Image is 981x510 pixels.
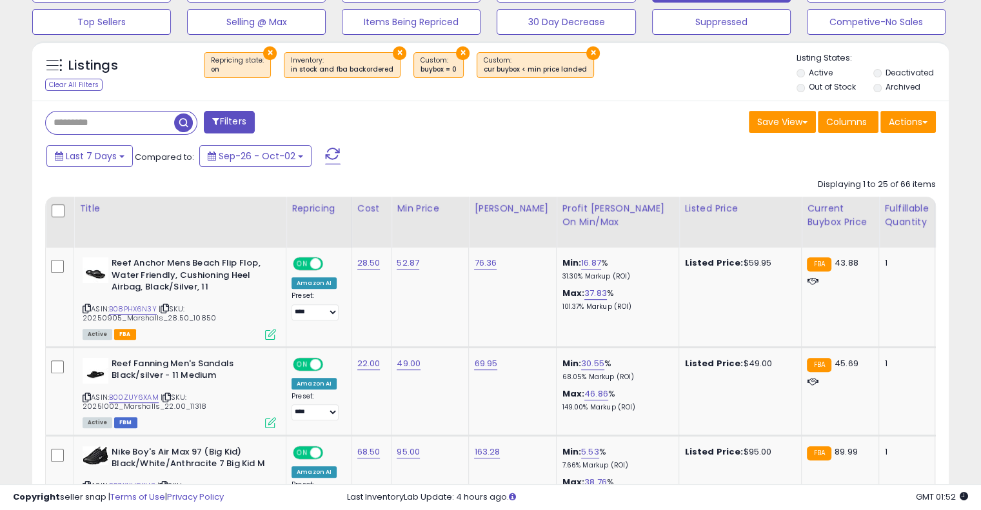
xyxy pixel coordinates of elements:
div: $49.00 [684,358,791,369]
b: Max: [562,287,584,299]
span: FBA [114,329,136,340]
a: 69.95 [474,357,497,370]
b: Listed Price: [684,257,743,269]
span: FBM [114,417,137,428]
span: OFF [321,259,342,270]
small: FBA [807,446,831,460]
button: Save View [749,111,816,133]
div: % [562,446,669,470]
div: 1 [884,257,924,269]
span: ON [294,259,310,270]
div: buybox = 0 [421,65,457,74]
label: Active [809,67,833,78]
a: B00ZUY6XAM [109,392,159,403]
div: 1 [884,358,924,369]
a: Terms of Use [110,491,165,503]
div: Last InventoryLab Update: 4 hours ago. [347,491,968,504]
span: 89.99 [835,446,858,458]
button: × [456,46,470,60]
div: % [562,388,669,412]
b: Listed Price: [684,357,743,369]
span: OFF [321,447,342,458]
b: Min: [562,446,581,458]
a: 163.28 [474,446,500,458]
button: Suppressed [652,9,791,35]
button: Top Sellers [32,9,171,35]
b: Reef Anchor Mens Beach Flip Flop, Water Friendly, Cushioning Heel Airbag, Black/Silver, 11 [112,257,268,297]
b: Listed Price: [684,446,743,458]
div: Current Buybox Price [807,202,873,229]
label: Out of Stock [809,81,856,92]
span: 2025-10-11 01:52 GMT [916,491,968,503]
a: 30.55 [581,357,604,370]
th: The percentage added to the cost of goods (COGS) that forms the calculator for Min & Max prices. [557,197,679,248]
button: Sep-26 - Oct-02 [199,145,312,167]
strong: Copyright [13,491,60,503]
div: ASIN: [83,358,276,427]
div: on [211,65,264,74]
b: Max: [562,387,584,400]
span: Compared to: [135,151,194,163]
a: 52.87 [397,257,419,270]
b: Nike Boy's Air Max 97 (Big Kid) Black/White/Anthracite 7 Big Kid M [112,446,268,473]
div: Cost [357,202,386,215]
p: 31.30% Markup (ROI) [562,272,669,281]
div: % [562,288,669,311]
span: Repricing state : [211,55,264,75]
img: 31G+uOysh5L._SL40_.jpg [83,358,108,384]
span: | SKU: 20250905_Marshalls_28.50_10850 [83,304,216,323]
div: Clear All Filters [45,79,103,91]
button: Columns [818,111,878,133]
span: | SKU: 20251002_Marshalls_22.00_11318 [83,392,206,411]
b: Reef Fanning Men's Sandals Black/silver - 11 Medium [112,358,268,385]
a: Privacy Policy [167,491,224,503]
div: cur buybox < min price landed [484,65,587,74]
a: 16.87 [581,257,601,270]
small: FBA [807,358,831,372]
button: 30 Day Decrease [497,9,635,35]
div: Title [79,202,281,215]
a: B08PHX6N3Y [109,304,157,315]
div: in stock and fba backordered [291,65,393,74]
div: % [562,257,669,281]
p: 7.66% Markup (ROI) [562,461,669,470]
img: 31kGYjmT8xS._SL40_.jpg [83,257,108,283]
button: Items Being Repriced [342,9,481,35]
button: × [263,46,277,60]
button: × [586,46,600,60]
a: 22.00 [357,357,381,370]
small: FBA [807,257,831,271]
label: Archived [885,81,920,92]
div: Preset: [292,291,342,320]
span: 43.88 [835,257,858,269]
span: 45.69 [835,357,858,369]
b: Min: [562,357,581,369]
span: Custom: [484,55,587,75]
a: 95.00 [397,446,420,458]
h5: Listings [68,57,118,75]
a: 28.50 [357,257,381,270]
a: 5.53 [581,446,599,458]
span: ON [294,358,310,369]
div: Repricing [292,202,346,215]
div: Listed Price [684,202,796,215]
a: 46.86 [584,387,608,400]
a: 68.50 [357,446,381,458]
span: OFF [321,358,342,369]
div: % [562,358,669,382]
div: Displaying 1 to 25 of 66 items [818,179,936,191]
span: Custom: [421,55,457,75]
span: Last 7 Days [66,150,117,162]
span: All listings currently available for purchase on Amazon [83,417,112,428]
div: $95.00 [684,446,791,458]
div: Preset: [292,392,342,421]
p: 68.05% Markup (ROI) [562,373,669,382]
button: Actions [880,111,936,133]
div: ASIN: [83,257,276,338]
div: Min Price [397,202,463,215]
span: Sep-26 - Oct-02 [219,150,295,162]
p: 149.00% Markup (ROI) [562,403,669,412]
div: Amazon AI [292,277,337,289]
p: Listing States: [797,52,949,64]
div: seller snap | | [13,491,224,504]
